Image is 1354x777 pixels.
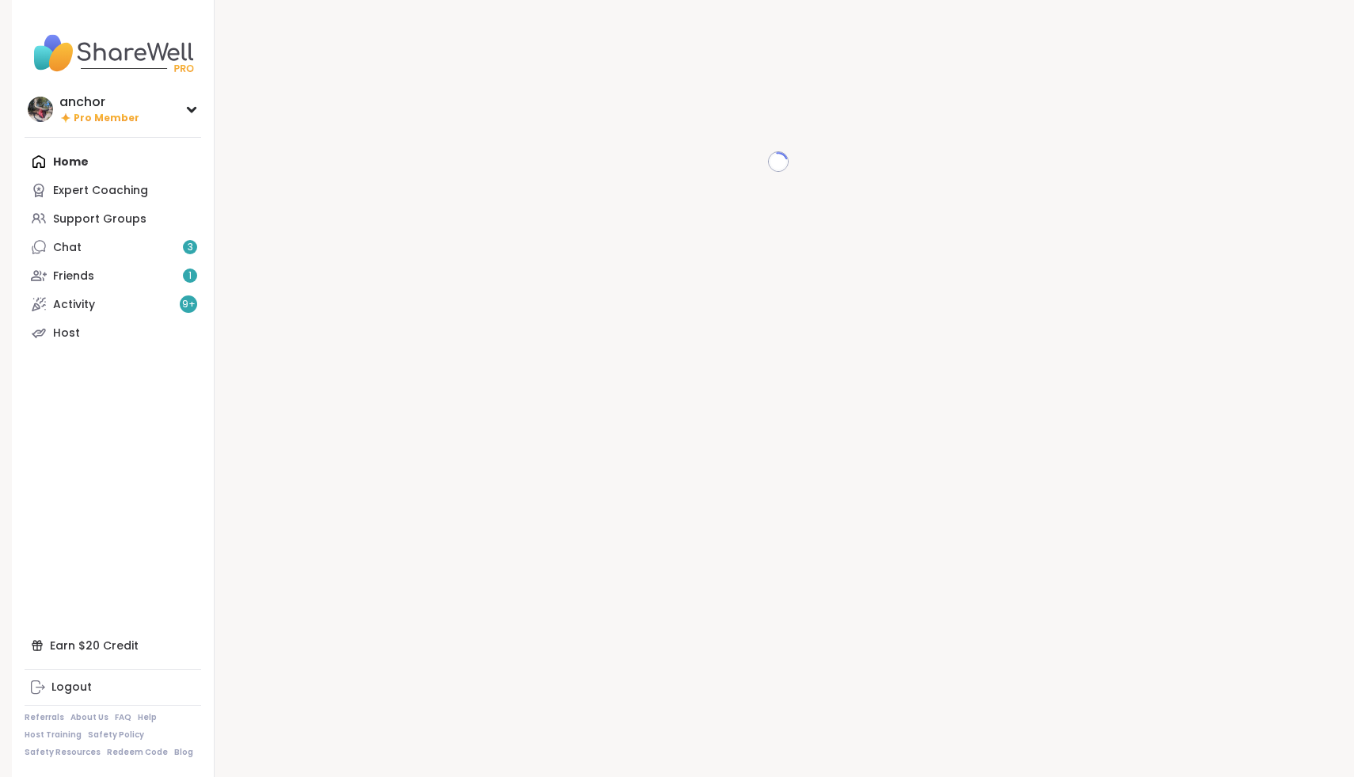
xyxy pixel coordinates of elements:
a: Expert Coaching [25,176,201,204]
a: Referrals [25,712,64,723]
div: Expert Coaching [53,183,148,199]
a: Logout [25,673,201,702]
a: Chat3 [25,233,201,261]
a: Support Groups [25,204,201,233]
a: Activity9+ [25,290,201,318]
div: Logout [51,680,92,695]
span: 3 [188,241,193,254]
span: 1 [188,269,192,283]
a: Host Training [25,729,82,741]
div: Earn $20 Credit [25,631,201,660]
span: Pro Member [74,112,139,125]
div: Activity [53,297,95,313]
a: Redeem Code [107,747,168,758]
div: Host [53,326,80,341]
a: Host [25,318,201,347]
a: Blog [174,747,193,758]
img: ShareWell Nav Logo [25,25,201,81]
div: Friends [53,269,94,284]
a: FAQ [115,712,131,723]
div: Support Groups [53,211,146,227]
a: Safety Policy [88,729,144,741]
a: Friends1 [25,261,201,290]
a: Help [138,712,157,723]
div: anchor [59,93,139,111]
span: 9 + [182,298,196,311]
a: Safety Resources [25,747,101,758]
img: anchor [28,97,53,122]
a: About Us [70,712,108,723]
div: Chat [53,240,82,256]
